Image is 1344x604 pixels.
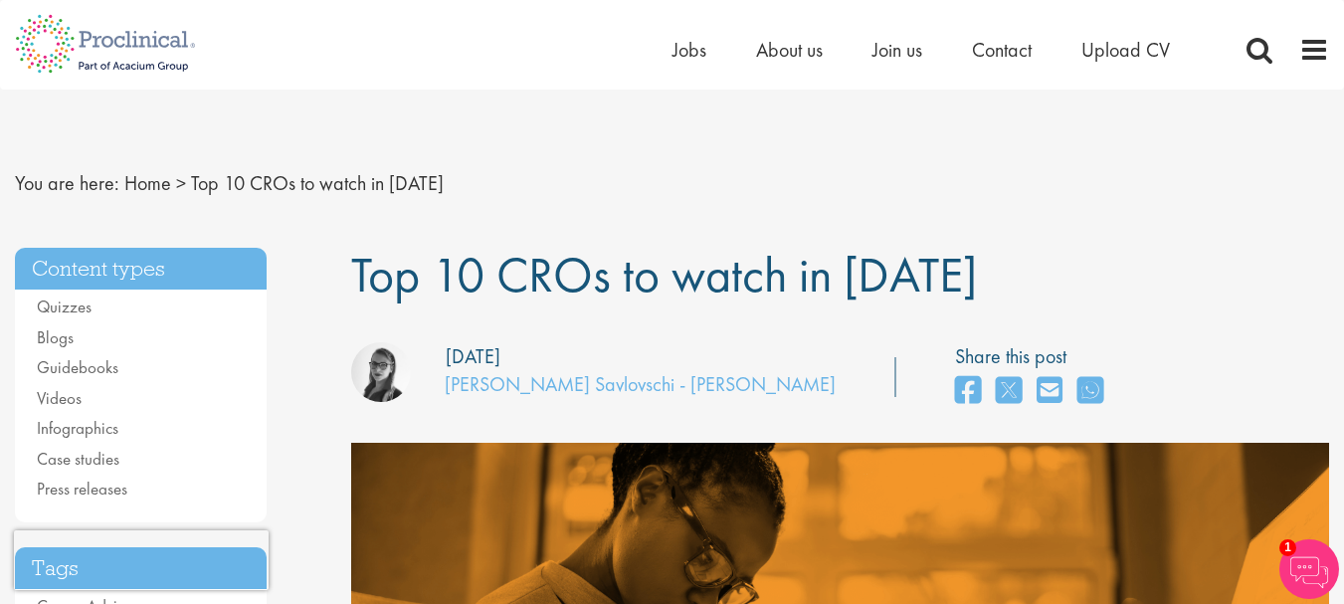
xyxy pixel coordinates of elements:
[37,478,127,500] a: Press releases
[37,417,118,439] a: Infographics
[37,296,92,317] a: Quizzes
[996,370,1022,413] a: share on twitter
[955,342,1113,371] label: Share this post
[124,170,171,196] a: breadcrumb link
[872,37,922,63] a: Join us
[972,37,1032,63] a: Contact
[1081,37,1170,63] a: Upload CV
[191,170,444,196] span: Top 10 CROs to watch in [DATE]
[15,170,119,196] span: You are here:
[446,342,500,371] div: [DATE]
[445,371,836,397] a: [PERSON_NAME] Savlovschi - [PERSON_NAME]
[351,243,977,306] span: Top 10 CROs to watch in [DATE]
[351,342,411,402] img: Theodora Savlovschi - Wicks
[1077,370,1103,413] a: share on whats app
[1279,539,1296,556] span: 1
[1037,370,1062,413] a: share on email
[37,326,74,348] a: Blogs
[37,356,118,378] a: Guidebooks
[756,37,823,63] a: About us
[1279,539,1339,599] img: Chatbot
[176,170,186,196] span: >
[955,370,981,413] a: share on facebook
[672,37,706,63] a: Jobs
[14,530,269,590] iframe: reCAPTCHA
[37,448,119,470] a: Case studies
[37,387,82,409] a: Videos
[15,248,267,291] h3: Content types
